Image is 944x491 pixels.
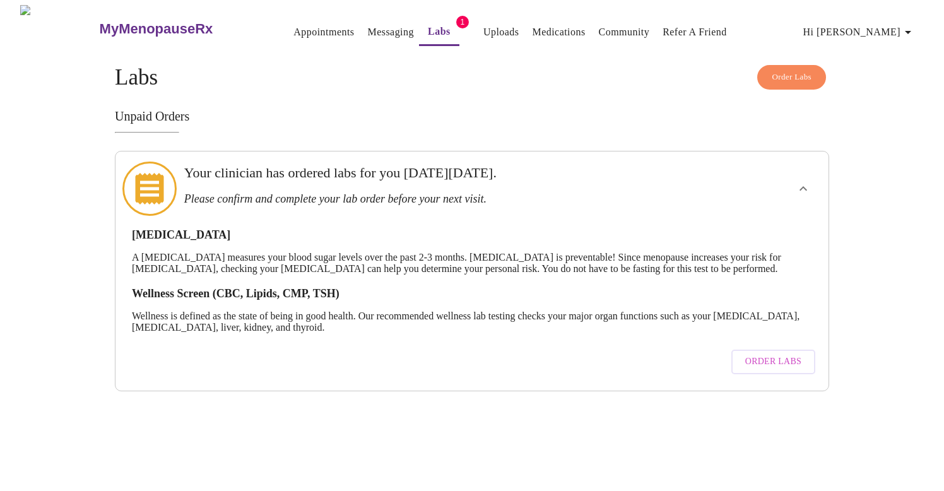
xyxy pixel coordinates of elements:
[456,16,469,28] span: 1
[98,7,263,51] a: MyMenopauseRx
[288,20,359,45] button: Appointments
[115,65,829,90] h4: Labs
[100,21,213,37] h3: MyMenopauseRx
[658,20,732,45] button: Refer a Friend
[132,252,812,275] p: A [MEDICAL_DATA] measures your blood sugar levels over the past 2-3 months. [MEDICAL_DATA] is pre...
[293,23,354,41] a: Appointments
[594,20,655,45] button: Community
[772,70,811,85] span: Order Labs
[798,20,921,45] button: Hi [PERSON_NAME]
[132,287,812,300] h3: Wellness Screen (CBC, Lipids, CMP, TSH)
[362,20,418,45] button: Messaging
[532,23,585,41] a: Medications
[478,20,524,45] button: Uploads
[184,165,692,181] h3: Your clinician has ordered labs for you [DATE][DATE].
[803,23,916,41] span: Hi [PERSON_NAME]
[757,65,826,90] button: Order Labs
[745,354,801,370] span: Order Labs
[20,5,98,52] img: MyMenopauseRx Logo
[428,23,451,40] a: Labs
[728,343,818,381] a: Order Labs
[663,23,727,41] a: Refer a Friend
[483,23,519,41] a: Uploads
[419,19,459,46] button: Labs
[788,174,818,204] button: show more
[184,192,692,206] h3: Please confirm and complete your lab order before your next visit.
[527,20,590,45] button: Medications
[599,23,650,41] a: Community
[731,350,815,374] button: Order Labs
[132,228,812,242] h3: [MEDICAL_DATA]
[132,311,812,333] p: Wellness is defined as the state of being in good health. Our recommended wellness lab testing ch...
[115,109,829,124] h3: Unpaid Orders
[367,23,413,41] a: Messaging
